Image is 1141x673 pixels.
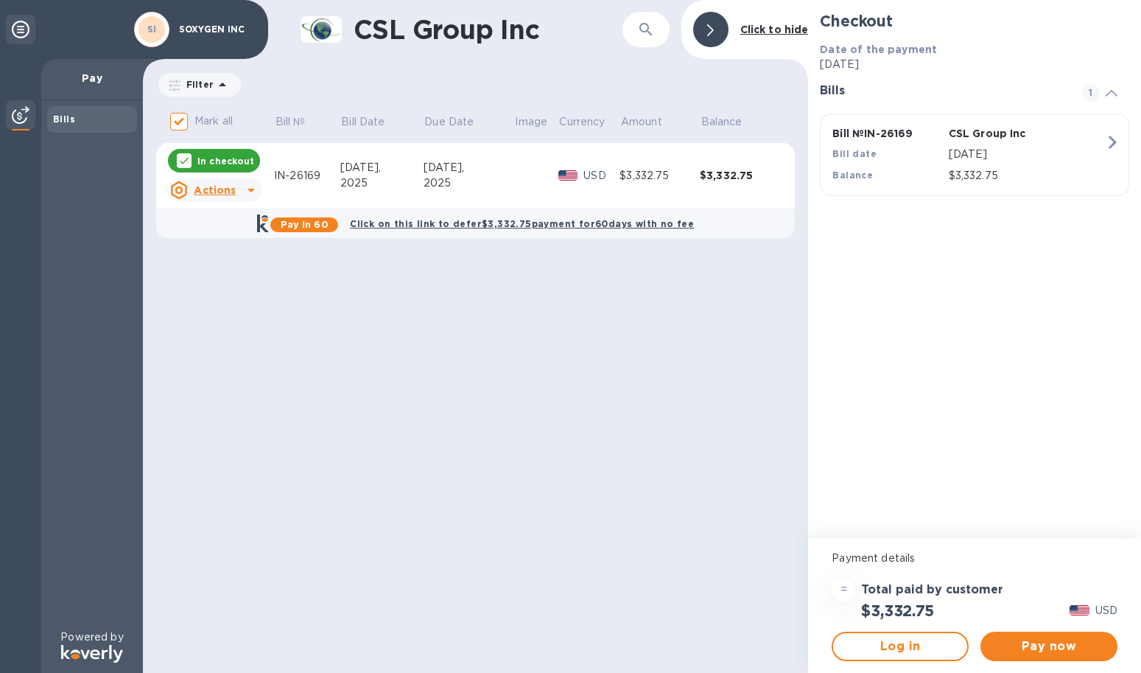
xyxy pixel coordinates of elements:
button: Log in [832,632,969,661]
h3: Bills [820,84,1064,98]
p: Bill № IN-26169 [832,126,942,141]
p: Bill Date [341,114,385,130]
p: [DATE] [949,147,1105,162]
p: Mark all [194,114,233,129]
p: Payment details [832,551,1117,566]
h1: CSL Group Inc [354,14,622,45]
span: Bill Date [341,114,404,130]
p: SOXYGEN INC [179,24,253,35]
span: Balance [701,114,762,130]
p: Due Date [424,114,474,130]
img: USD [1070,605,1089,616]
p: USD [1095,603,1117,618]
span: Pay now [992,638,1106,655]
div: [DATE], [424,160,514,175]
p: USD [583,168,619,184]
p: CSL Group Inc [949,126,1059,141]
div: 2025 [340,175,424,191]
div: $3,332.75 [700,168,780,183]
b: Bills [53,114,75,125]
b: Bill date [832,148,877,159]
h2: Checkout [820,12,1129,30]
b: Click to hide [740,24,809,35]
span: Bill № [275,114,325,130]
u: Actions [194,184,236,196]
p: In checkout [197,155,254,167]
div: 2025 [424,175,514,191]
div: = [832,578,855,601]
p: Image [515,114,547,130]
button: Pay now [980,632,1117,661]
img: USD [558,170,578,181]
img: Logo [61,645,123,663]
b: Date of the payment [820,43,937,55]
h2: $3,332.75 [861,601,933,620]
p: Balance [701,114,742,130]
p: Pay [53,71,131,86]
p: $3,332.75 [949,168,1105,184]
p: Filter [180,78,214,91]
p: [DATE] [820,57,1129,72]
b: Pay in 60 [281,219,329,230]
div: IN-26169 [274,168,340,184]
h3: Total paid by customer [861,583,1003,597]
b: SI [147,24,157,35]
span: Amount [621,114,681,130]
div: $3,332.75 [619,168,700,184]
p: Amount [621,114,662,130]
p: Powered by [60,630,123,645]
p: Currency [559,114,605,130]
span: Log in [845,638,955,655]
span: 1 [1082,84,1100,102]
b: Balance [832,170,873,181]
button: Bill №IN-26169CSL Group IncBill date[DATE]Balance$3,332.75 [820,114,1129,196]
p: Bill № [275,114,306,130]
span: Due Date [424,114,493,130]
b: Click on this link to defer $3,332.75 payment for 60 days with no fee [350,218,694,229]
div: [DATE], [340,160,424,175]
